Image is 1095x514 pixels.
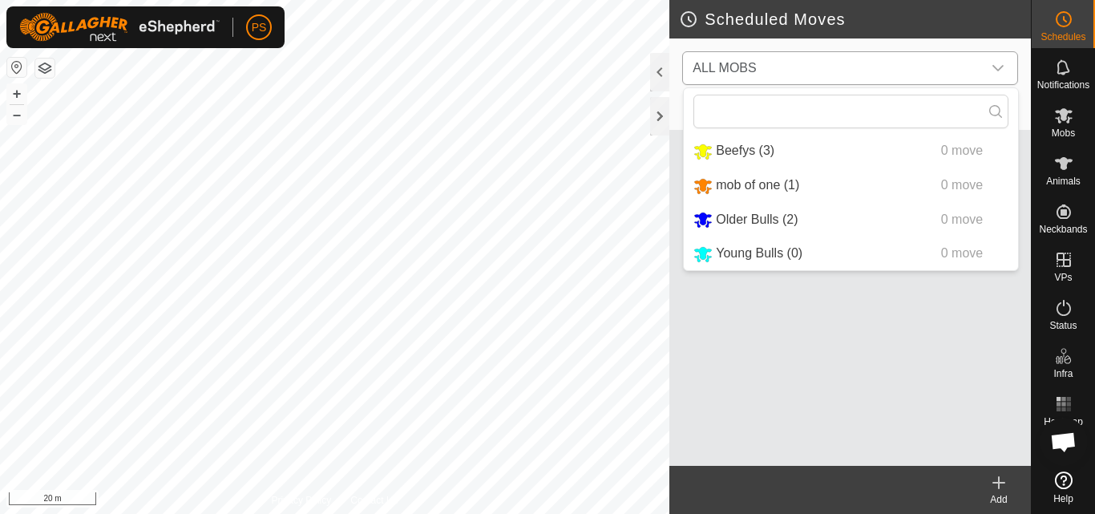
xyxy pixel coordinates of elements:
[7,58,26,77] button: Reset Map
[350,493,398,508] a: Contact Us
[1040,32,1085,42] span: Schedules
[716,212,798,226] span: Older Bulls (2)
[1039,225,1087,234] span: Neckbands
[684,135,1018,270] ul: Option List
[679,10,1031,29] h2: Scheduled Moves
[1054,273,1072,282] span: VPs
[272,493,332,508] a: Privacy Policy
[684,169,1018,202] li: mob of one
[1044,417,1083,427] span: Heatmap
[941,246,983,260] span: 0 move
[967,492,1031,507] div: Add
[1052,128,1075,138] span: Mobs
[676,107,907,119] span: No moves have been scheduled.
[684,135,1018,168] li: Beefys
[693,61,756,75] span: ALL MOBS
[1037,80,1089,90] span: Notifications
[1049,321,1077,330] span: Status
[982,52,1014,84] div: dropdown trigger
[716,144,774,157] span: Beefys (3)
[7,105,26,124] button: –
[684,237,1018,270] li: Young Bulls
[35,59,55,78] button: Map Layers
[941,212,983,226] span: 0 move
[941,144,983,157] span: 0 move
[686,52,982,84] span: ALL MOBS
[1053,369,1073,378] span: Infra
[7,84,26,103] button: +
[1053,494,1073,504] span: Help
[716,246,802,260] span: Young Bulls (0)
[1040,418,1088,466] div: Open chat
[941,178,983,192] span: 0 move
[684,204,1018,237] li: Older Bulls
[19,13,220,42] img: Gallagher Logo
[1032,465,1095,510] a: Help
[252,19,267,36] span: PS
[1046,176,1081,186] span: Animals
[716,178,799,192] span: mob of one (1)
